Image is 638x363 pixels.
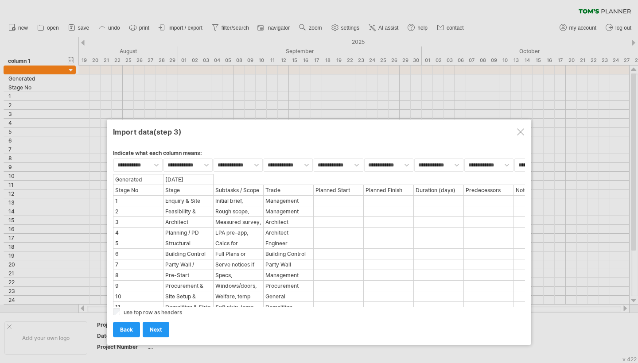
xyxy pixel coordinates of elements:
div: Generated [114,175,163,184]
div: 6 [114,249,163,259]
div: Welfare, temp power, protection, permits [214,292,263,301]
span: (step 3) [153,127,182,136]
div: Planned Start [314,185,363,195]
div: Serve notices if applicable [214,260,263,269]
div: Architect [264,228,313,237]
div: Full Plans or Building Notice; inspections booked [214,249,263,259]
div: Procurement [264,281,313,290]
div: Initial brief, measure, photos, constraints [214,196,263,205]
div: Stage No [114,185,163,195]
div: Specs, allowances, contract & payment schedule [214,270,263,280]
div: Structural Engineering [164,239,213,248]
div: Soft strip, temp works, waste removal [214,302,263,312]
div: Management [264,207,313,216]
div: Building Control [264,249,313,259]
div: Site Setup & Protection [164,292,213,301]
div: Indicate what each column means: [113,150,525,158]
a: next [143,322,169,337]
div: Management [264,270,313,280]
div: Measured survey, concept design [214,217,263,227]
div: Notes [514,185,563,195]
div: Demolition & Strip Out [164,302,213,312]
div: 8 [114,270,163,280]
div: 5 [114,239,163,248]
div: Demolition [264,302,313,312]
div: Calcs for foundations, steels, lintels [214,239,263,248]
div: 1 [114,196,163,205]
div: Pre-Start Selections & Contract [164,270,213,280]
div: 10 [114,292,163,301]
div: Building Control Application [164,249,213,259]
div: Party Wall / Neighbour Notices [164,260,213,269]
div: Planning / PD Check [164,228,213,237]
div: Stage [164,185,213,195]
div: Planned Finish [364,185,413,195]
span: next [150,326,162,333]
div: 4 [114,228,163,237]
div: 3 [114,217,163,227]
div: Architect [264,217,313,227]
div: 2 [114,207,163,216]
div: Engineer [264,239,313,248]
span: back [120,326,133,333]
div: [DATE] [164,175,213,184]
div: Enquiry & Site Visit [164,196,213,205]
div: Duration (days) [414,185,463,195]
div: Feasibility & Budget [164,207,213,216]
div: Procurement & Lead Items [164,281,213,290]
div: Predecessors [464,185,513,195]
div: Subtasks / Scope [214,185,263,195]
label: use top row as headers [124,309,182,316]
div: General [264,292,313,301]
div: Party Wall Surveyor [264,260,313,269]
div: Management [264,196,313,205]
div: Architect Appointment & Survey [164,217,213,227]
div: Rough scope, budget range, programme outline [214,207,263,216]
div: Windows/doors, steels, kitchen, sanitaryware [214,281,263,290]
div: LPA pre-app, planning submission or PD confirmation [214,228,263,237]
a: back [113,322,140,337]
div: 9 [114,281,163,290]
div: 11 [114,302,163,312]
div: Import data [113,124,525,139]
div: Trade [264,185,313,195]
div: 7 [114,260,163,269]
